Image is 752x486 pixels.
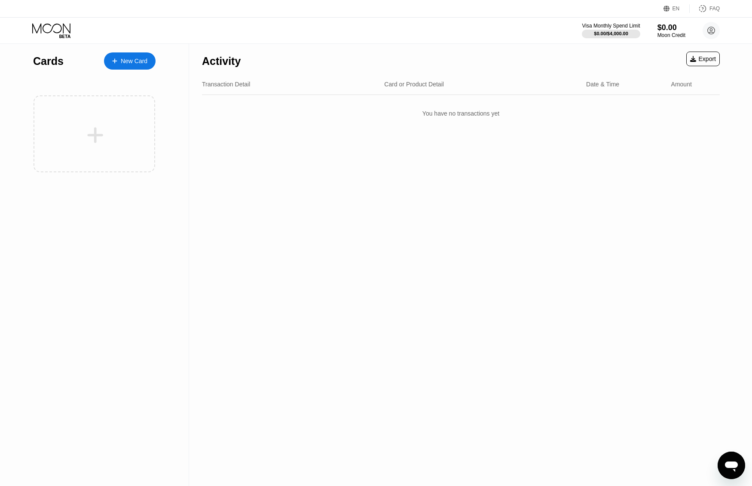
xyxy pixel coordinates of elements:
[671,81,692,88] div: Amount
[121,58,147,65] div: New Card
[686,52,720,66] div: Export
[586,81,619,88] div: Date & Time
[202,81,250,88] div: Transaction Detail
[384,81,444,88] div: Card or Product Detail
[663,4,690,13] div: EN
[594,31,628,36] div: $0.00 / $4,000.00
[657,23,685,38] div: $0.00Moon Credit
[673,6,680,12] div: EN
[104,52,156,70] div: New Card
[690,55,716,62] div: Export
[202,55,241,67] div: Activity
[657,23,685,32] div: $0.00
[33,55,64,67] div: Cards
[582,23,640,38] div: Visa Monthly Spend Limit$0.00/$4,000.00
[690,4,720,13] div: FAQ
[582,23,640,29] div: Visa Monthly Spend Limit
[657,32,685,38] div: Moon Credit
[709,6,720,12] div: FAQ
[202,101,720,125] div: You have no transactions yet
[718,452,745,479] iframe: Button to launch messaging window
